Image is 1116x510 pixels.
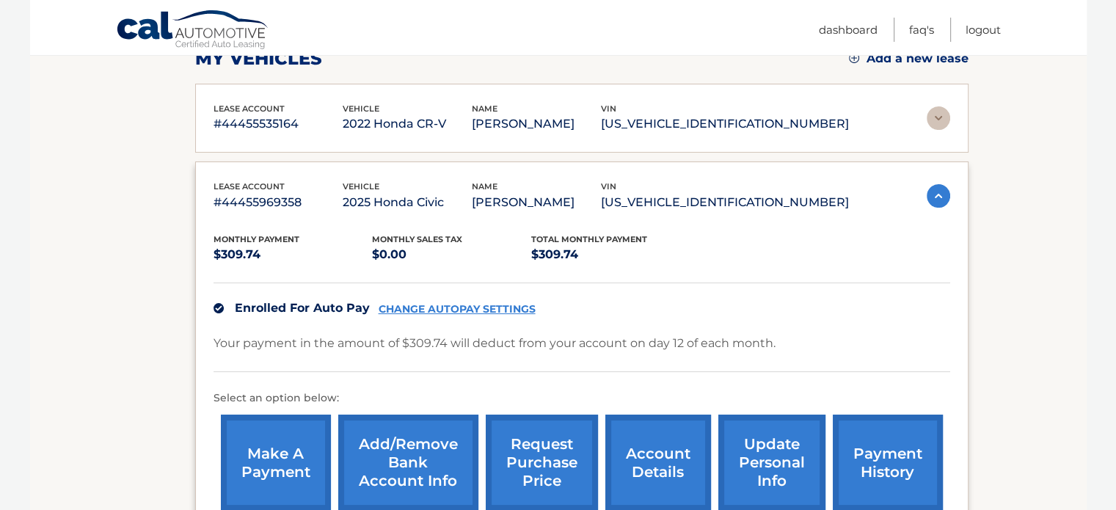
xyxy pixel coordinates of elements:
p: $0.00 [372,244,531,265]
span: lease account [214,181,285,192]
p: $309.74 [214,244,373,265]
span: Monthly Payment [214,234,299,244]
img: accordion-rest.svg [927,106,950,130]
span: vehicle [343,181,379,192]
p: 2022 Honda CR-V [343,114,472,134]
a: Logout [966,18,1001,42]
p: [PERSON_NAME] [472,192,601,213]
a: CHANGE AUTOPAY SETTINGS [379,303,536,316]
p: Select an option below: [214,390,950,407]
span: name [472,181,497,192]
span: lease account [214,103,285,114]
span: vehicle [343,103,379,114]
a: FAQ's [909,18,934,42]
img: check.svg [214,303,224,313]
span: Total Monthly Payment [531,234,647,244]
p: [PERSON_NAME] [472,114,601,134]
span: Monthly sales Tax [372,234,462,244]
p: #44455535164 [214,114,343,134]
p: #44455969358 [214,192,343,213]
span: vin [601,103,616,114]
span: vin [601,181,616,192]
a: Dashboard [819,18,878,42]
p: Your payment in the amount of $309.74 will deduct from your account on day 12 of each month. [214,333,776,354]
a: Add a new lease [849,51,969,66]
h2: my vehicles [195,48,322,70]
span: name [472,103,497,114]
img: add.svg [849,53,859,63]
p: $309.74 [531,244,690,265]
p: 2025 Honda Civic [343,192,472,213]
img: accordion-active.svg [927,184,950,208]
p: [US_VEHICLE_IDENTIFICATION_NUMBER] [601,192,849,213]
p: [US_VEHICLE_IDENTIFICATION_NUMBER] [601,114,849,134]
a: Cal Automotive [116,10,270,52]
span: Enrolled For Auto Pay [235,301,370,315]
